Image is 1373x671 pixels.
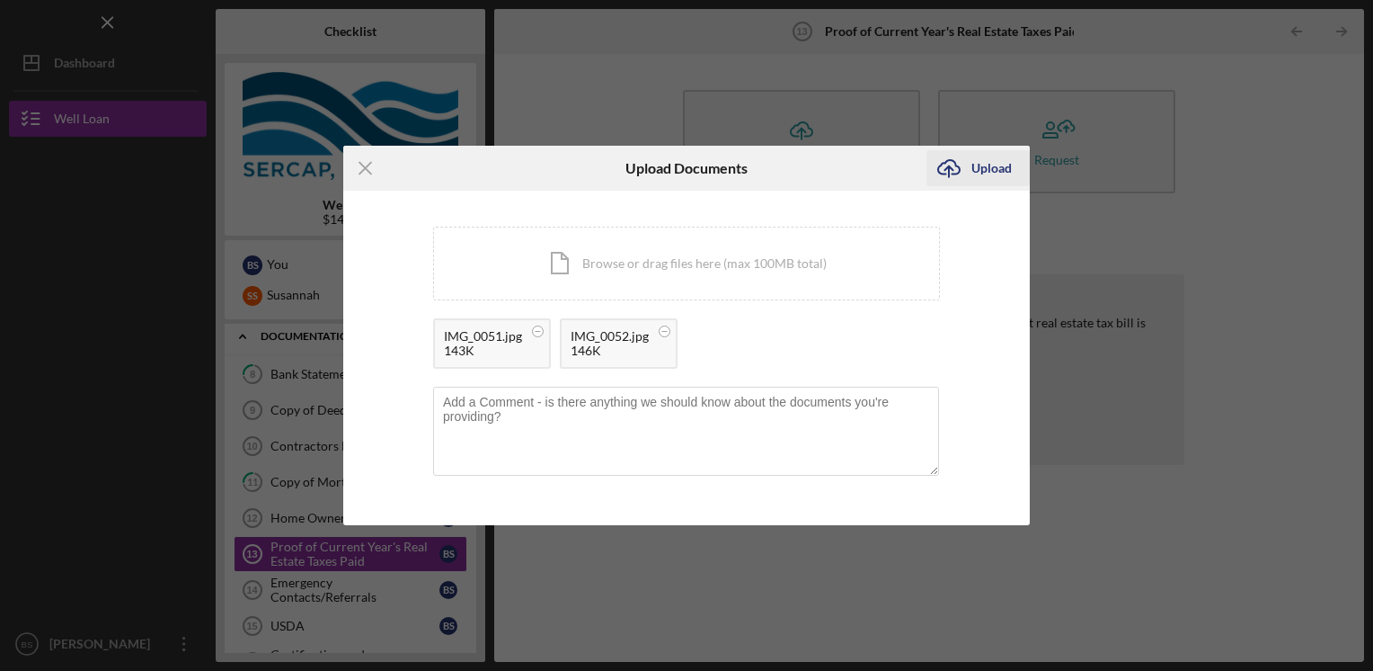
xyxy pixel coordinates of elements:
h6: Upload Documents [625,160,748,176]
div: IMG_0051.jpg [444,329,522,344]
div: IMG_0052.jpg [571,329,649,344]
div: Upload [971,150,1012,186]
button: Upload [926,150,1030,186]
div: 143K [444,344,522,358]
div: 146K [571,344,649,358]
